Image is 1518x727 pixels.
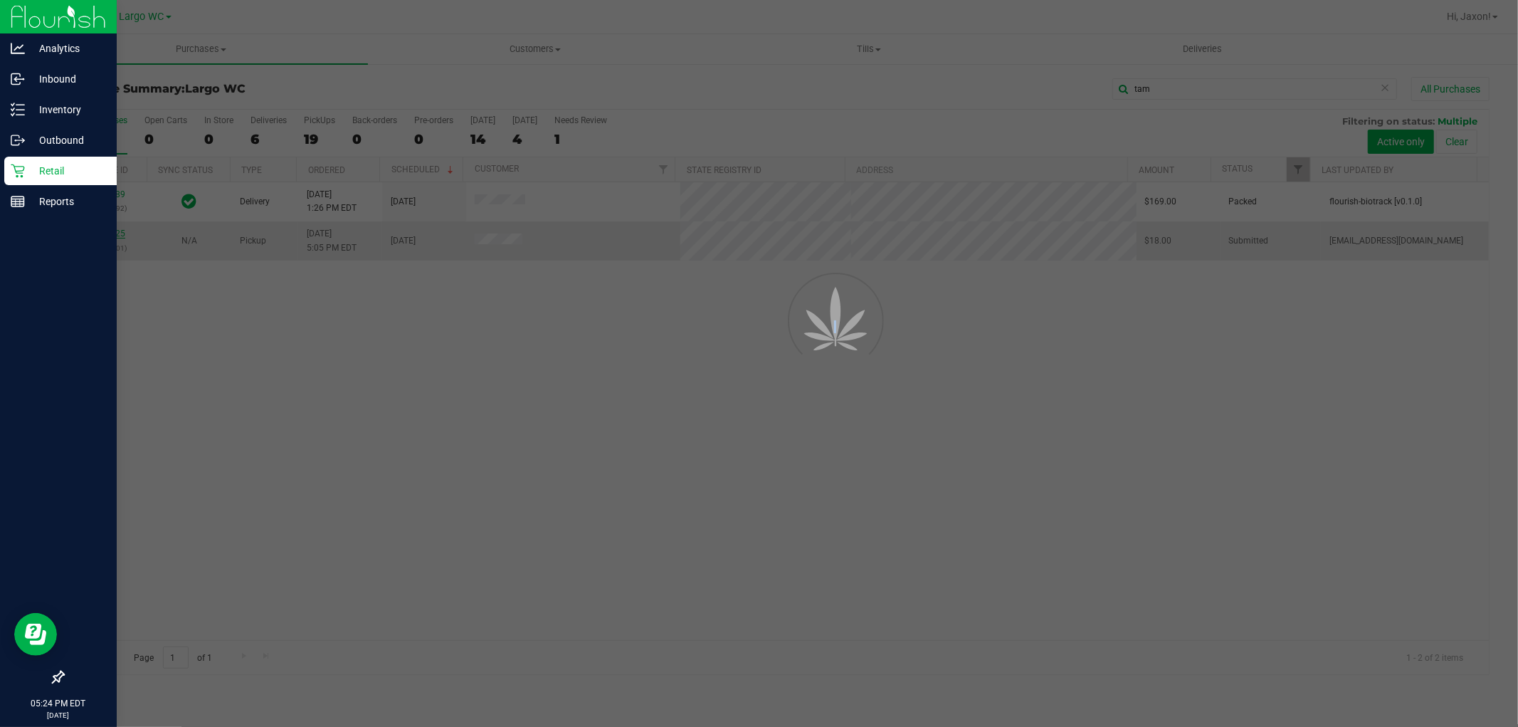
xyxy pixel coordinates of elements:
p: Outbound [25,132,110,149]
p: 05:24 PM EDT [6,697,110,710]
inline-svg: Reports [11,194,25,209]
iframe: Resource center [14,613,57,656]
inline-svg: Analytics [11,41,25,56]
p: Inbound [25,70,110,88]
p: Reports [25,193,110,210]
p: Inventory [25,101,110,118]
p: Retail [25,162,110,179]
inline-svg: Inbound [11,72,25,86]
p: [DATE] [6,710,110,721]
inline-svg: Inventory [11,103,25,117]
inline-svg: Retail [11,164,25,178]
inline-svg: Outbound [11,133,25,147]
p: Analytics [25,40,110,57]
